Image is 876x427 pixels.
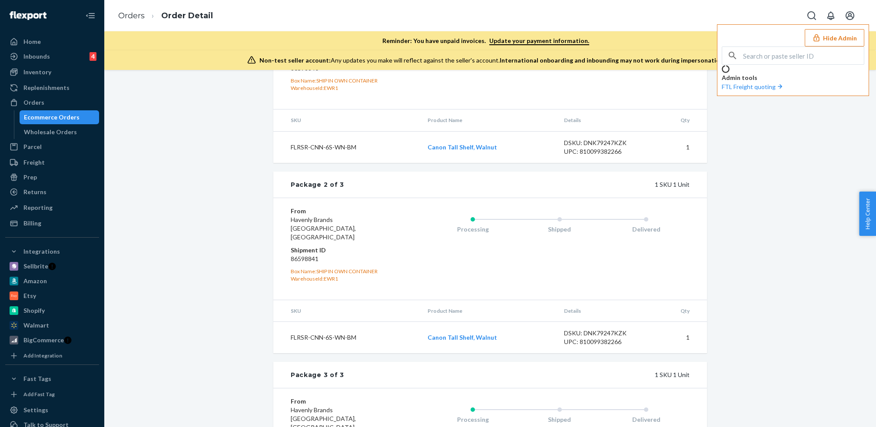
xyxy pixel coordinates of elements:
button: Help Center [859,192,876,236]
dt: From [291,397,395,406]
a: Home [5,35,99,49]
div: Etsy [23,291,36,300]
input: Search or paste seller ID [743,47,864,64]
div: WarehouseId: EWR1 [291,84,395,92]
a: BigCommerce [5,333,99,347]
div: DSKU: DNK79247KZK [564,139,646,147]
p: Admin tools [722,73,864,82]
button: Close Navigation [82,7,99,24]
div: Wholesale Orders [24,128,77,136]
button: Integrations [5,245,99,258]
td: FLRSR-CNN-6S-WN-BM [273,131,421,163]
th: Product Name [421,109,557,131]
div: Returns [23,188,46,196]
a: Order Detail [161,11,213,20]
td: FLRSR-CNN-6S-WN-BM [273,321,421,353]
div: Any updates you make will reflect against the seller's account. [259,56,725,65]
a: Reporting [5,201,99,215]
th: Details [557,300,653,322]
div: Box Name: SHIP IN OWN CONTAINER [291,77,395,84]
a: Canon Tall Shelf, Walnut [428,143,497,151]
a: Sellbrite [5,259,99,273]
ol: breadcrumbs [111,3,220,29]
a: Replenishments [5,81,99,95]
div: BigCommerce [23,336,64,344]
div: Package 2 of 3 [291,180,344,189]
a: Orders [118,11,145,20]
th: Qty [652,109,707,131]
a: Update your payment information. [489,37,589,45]
a: Inventory [5,65,99,79]
div: 1 SKU 1 Unit [344,371,690,379]
div: Processing [429,415,516,424]
span: International onboarding and inbounding may not work during impersonation. [500,56,725,64]
div: Add Integration [23,352,62,359]
div: DSKU: DNK79247KZK [564,329,646,338]
div: Ecommerce Orders [24,113,80,122]
th: Product Name [421,300,557,322]
div: Home [23,37,41,46]
span: Havenly Brands [GEOGRAPHIC_DATA], [GEOGRAPHIC_DATA] [291,216,356,241]
div: Reporting [23,203,53,212]
th: Details [557,109,653,131]
th: SKU [273,109,421,131]
div: Replenishments [23,83,70,92]
p: Reminder: You have unpaid invoices. [382,36,589,45]
div: Billing [23,219,41,228]
div: Amazon [23,277,47,285]
th: SKU [273,300,421,322]
a: Amazon [5,274,99,288]
button: Open account menu [841,7,859,24]
button: Fast Tags [5,372,99,386]
div: Processing [429,225,516,234]
td: 1 [652,131,707,163]
div: Delivered [603,225,690,234]
div: Orders [23,98,44,107]
div: WarehouseId: EWR1 [291,275,395,282]
div: Add Fast Tag [23,391,55,398]
a: Ecommerce Orders [20,110,100,124]
div: Inventory [23,68,51,76]
div: Shipped [516,415,603,424]
div: Delivered [603,415,690,424]
th: Qty [652,300,707,322]
dd: 86598841 [291,255,395,263]
div: UPC: 810099382266 [564,147,646,156]
div: Inbounds [23,52,50,61]
a: Returns [5,185,99,199]
a: Etsy [5,289,99,303]
button: Hide Admin [805,29,864,46]
div: Box Name: SHIP IN OWN CONTAINER [291,268,395,275]
a: Settings [5,403,99,417]
a: FTL Freight quoting [722,83,784,90]
img: Flexport logo [10,11,46,20]
div: Fast Tags [23,374,51,383]
div: Walmart [23,321,49,330]
dt: From [291,207,395,215]
div: UPC: 810099382266 [564,338,646,346]
button: Open Search Box [803,7,820,24]
div: Prep [23,173,37,182]
div: 1 SKU 1 Unit [344,180,690,189]
span: Non-test seller account: [259,56,331,64]
a: Inbounds4 [5,50,99,63]
div: Sellbrite [23,262,48,271]
a: Walmart [5,318,99,332]
dt: Shipment ID [291,246,395,255]
div: Shopify [23,306,45,315]
a: Parcel [5,140,99,154]
div: Freight [23,158,45,167]
div: Integrations [23,247,60,256]
a: Freight [5,156,99,169]
a: Billing [5,216,99,230]
a: Prep [5,170,99,184]
a: Add Fast Tag [5,389,99,400]
div: Shipped [516,225,603,234]
td: 1 [652,321,707,353]
a: Orders [5,96,99,109]
div: 4 [90,52,96,61]
button: Open notifications [822,7,839,24]
a: Wholesale Orders [20,125,100,139]
a: Shopify [5,304,99,318]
